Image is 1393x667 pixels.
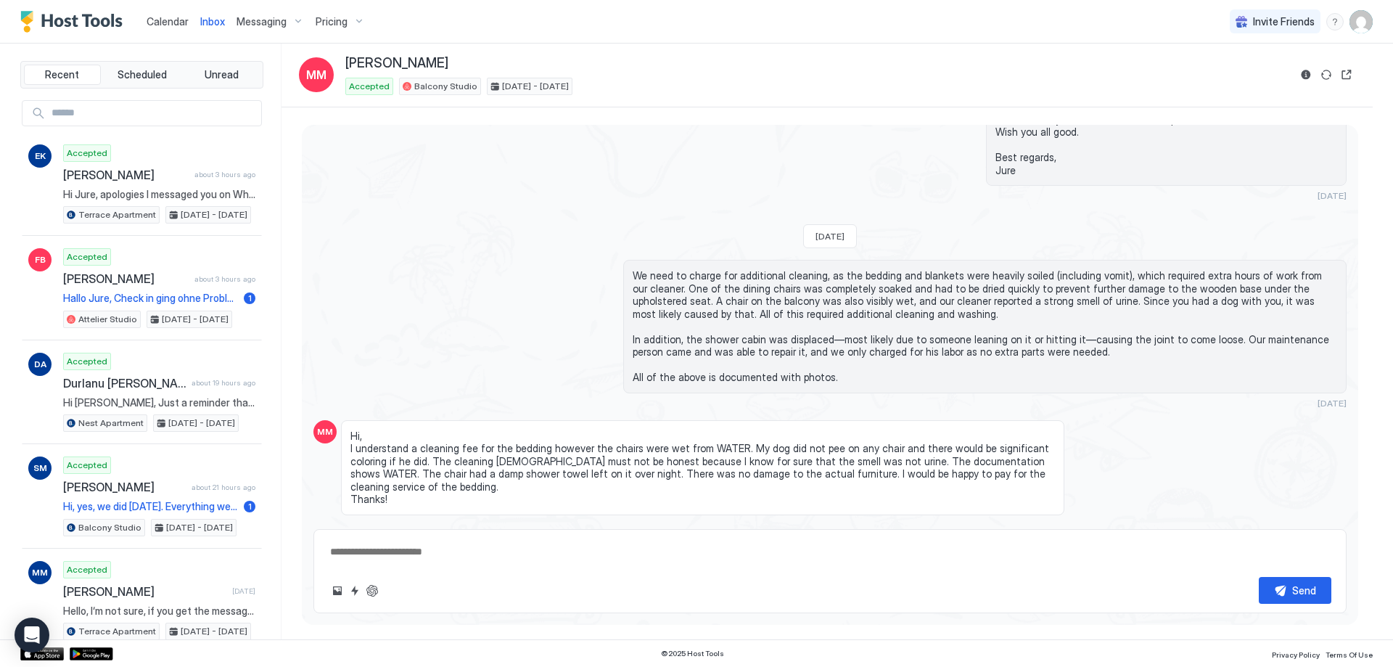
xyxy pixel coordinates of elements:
[248,292,252,303] span: 1
[24,65,101,85] button: Recent
[166,521,233,534] span: [DATE] - [DATE]
[192,483,255,492] span: about 21 hours ago
[1297,66,1315,83] button: Reservation information
[815,231,845,242] span: [DATE]
[1253,15,1315,28] span: Invite Friends
[78,208,156,221] span: Terrace Apartment
[15,618,49,652] div: Open Intercom Messenger
[363,582,381,600] button: ChatGPT Auto Reply
[63,605,255,618] span: Hello, I‘m not sure, if you get the message in which i asked for a cheaper price for the Kids or ...
[346,582,363,600] button: Quick reply
[168,417,235,430] span: [DATE] - [DATE]
[205,68,239,81] span: Unread
[414,80,477,93] span: Balcony Studio
[35,253,46,266] span: FB
[33,462,47,475] span: SM
[200,14,225,29] a: Inbox
[329,582,346,600] button: Upload image
[181,625,247,638] span: [DATE] - [DATE]
[194,170,255,179] span: about 3 hours ago
[20,647,64,660] a: App Store
[63,376,186,390] span: Durlanu [PERSON_NAME]
[1272,650,1320,659] span: Privacy Policy
[661,649,724,658] span: © 2025 Host Tools
[345,55,448,72] span: [PERSON_NAME]
[200,15,225,28] span: Inbox
[63,188,255,201] span: Hi Jure, apologies I messaged you on WhatsApp [DATE] after we checked in with photos of our passp...
[1259,577,1331,604] button: Send
[63,168,189,182] span: [PERSON_NAME]
[67,563,107,576] span: Accepted
[70,647,113,660] a: Google Play Store
[1338,66,1355,83] button: Open reservation
[1349,10,1373,33] div: User profile
[46,101,261,126] input: Input Field
[633,269,1337,384] span: We need to charge for additional cleaning, as the bedding and blankets were heavily soiled (inclu...
[502,80,569,93] span: [DATE] - [DATE]
[317,425,333,438] span: MM
[63,271,189,286] span: [PERSON_NAME]
[1292,583,1316,598] div: Send
[1326,650,1373,659] span: Terms Of Use
[20,11,129,33] a: Host Tools Logo
[20,61,263,89] div: tab-group
[349,80,390,93] span: Accepted
[104,65,181,85] button: Scheduled
[181,208,247,221] span: [DATE] - [DATE]
[45,68,79,81] span: Recent
[63,584,226,599] span: [PERSON_NAME]
[35,150,46,163] span: EK
[67,459,107,472] span: Accepted
[1318,190,1347,201] span: [DATE]
[350,430,1055,506] span: Hi, I understand a cleaning fee for the bedding however the chairs were wet from WATER. My dog di...
[316,15,348,28] span: Pricing
[63,396,255,409] span: Hi [PERSON_NAME], Just a reminder that your check-out is [DATE]. Before you check-out please wash...
[78,521,141,534] span: Balcony Studio
[194,274,255,284] span: about 3 hours ago
[32,566,48,579] span: MM
[306,66,326,83] span: MM
[147,15,189,28] span: Calendar
[183,65,260,85] button: Unread
[1318,66,1335,83] button: Sync reservation
[1318,398,1347,409] span: [DATE]
[1326,646,1373,661] a: Terms Of Use
[232,586,255,596] span: [DATE]
[118,68,167,81] span: Scheduled
[67,355,107,368] span: Accepted
[78,313,137,326] span: Attelier Studio
[34,358,46,371] span: DA
[67,147,107,160] span: Accepted
[78,417,144,430] span: Nest Apartment
[192,378,255,388] span: about 19 hours ago
[63,500,238,513] span: Hi, yes, we did [DATE]. Everything went smoothly and the accommodation is really nice. Kind regards
[78,625,156,638] span: Terrace Apartment
[162,313,229,326] span: [DATE] - [DATE]
[63,480,186,494] span: [PERSON_NAME]
[1272,646,1320,661] a: Privacy Policy
[147,14,189,29] a: Calendar
[237,15,287,28] span: Messaging
[1326,13,1344,30] div: menu
[248,501,252,512] span: 1
[67,250,107,263] span: Accepted
[63,292,238,305] span: Hallo Jure, Check in ging ohne Probleme Fühlen uns wie Zuhause. Alles bestens Vielen Dank [PERSON...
